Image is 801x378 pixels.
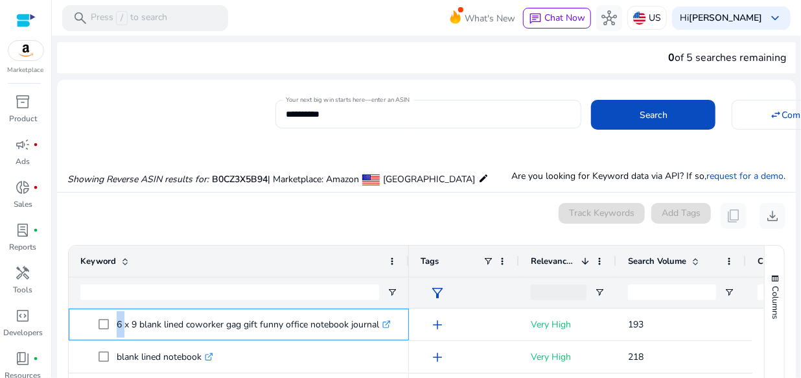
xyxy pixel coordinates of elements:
[591,100,715,130] button: Search
[668,50,786,65] div: of 5 searches remaining
[596,5,622,31] button: hub
[628,255,686,267] span: Search Volume
[16,137,31,152] span: campaign
[67,173,209,185] i: Showing Reverse ASIN results for:
[478,171,489,186] mat-icon: edit
[3,327,43,338] p: Developers
[34,228,39,233] span: fiber_manual_record
[117,344,213,370] p: blank lined notebook
[628,318,644,331] span: 193
[649,6,661,29] p: US
[668,51,675,65] span: 0
[511,169,785,183] p: Are you looking for Keyword data via API? If so, .
[8,41,43,60] img: amazon.svg
[117,311,391,338] p: 6 x 9 blank lined coworker gag gift funny office notebook journal
[724,287,734,298] button: Open Filter Menu
[531,255,576,267] span: Relevance Score
[706,170,784,182] a: request for a demo
[9,113,37,124] p: Product
[34,185,39,190] span: fiber_manual_record
[268,173,359,185] span: | Marketplace: Amazon
[760,203,785,229] button: download
[465,7,515,30] span: What's New
[16,265,31,281] span: handyman
[594,287,605,298] button: Open Filter Menu
[544,12,585,24] span: Chat Now
[8,65,44,75] p: Marketplace
[430,317,445,333] span: add
[640,108,667,122] span: Search
[16,156,30,167] p: Ads
[421,255,439,267] span: Tags
[767,10,783,26] span: keyboard_arrow_down
[34,356,39,361] span: fiber_manual_record
[601,10,617,26] span: hub
[758,255,774,267] span: CPC
[633,12,646,25] img: us.svg
[16,94,31,110] span: inventory_2
[80,255,116,267] span: Keyword
[430,349,445,365] span: add
[523,8,591,29] button: chatChat Now
[531,344,605,370] p: Very High
[16,351,31,366] span: book_4
[628,351,644,363] span: 218
[16,180,31,195] span: donut_small
[529,12,542,25] span: chat
[212,173,268,185] span: B0CZ3X5B94
[16,308,31,324] span: code_blocks
[34,142,39,147] span: fiber_manual_record
[80,285,379,300] input: Keyword Filter Input
[14,198,32,210] p: Sales
[430,285,445,301] span: filter_alt
[16,222,31,238] span: lab_profile
[10,241,37,253] p: Reports
[689,12,762,24] b: [PERSON_NAME]
[116,11,128,25] span: /
[628,285,716,300] input: Search Volume Filter Input
[73,10,88,26] span: search
[286,95,410,104] mat-label: Your next big win starts here—enter an ASIN
[680,14,762,23] p: Hi
[383,173,475,185] span: [GEOGRAPHIC_DATA]
[531,311,605,338] p: Very High
[91,11,167,25] p: Press to search
[14,284,33,296] p: Tools
[769,286,781,319] span: Columns
[770,109,782,121] mat-icon: swap_horiz
[765,208,780,224] span: download
[387,287,397,298] button: Open Filter Menu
